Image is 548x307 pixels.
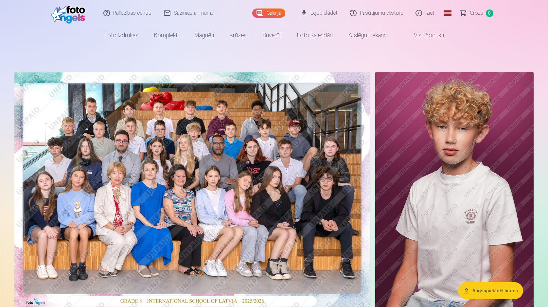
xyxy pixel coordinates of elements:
[51,3,89,24] img: /fa1
[97,26,146,44] a: Foto izdrukas
[186,26,222,44] a: Magnēti
[396,26,452,44] a: Visi produkti
[252,9,285,18] a: Galerija
[486,9,493,17] span: 0
[255,26,289,44] a: Suvenīri
[341,26,396,44] a: Atslēgu piekariņi
[289,26,341,44] a: Foto kalendāri
[470,9,483,17] span: Grozs
[146,26,186,44] a: Komplekti
[458,282,523,299] button: Augšupielādēt bildes
[222,26,255,44] a: Krūzes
